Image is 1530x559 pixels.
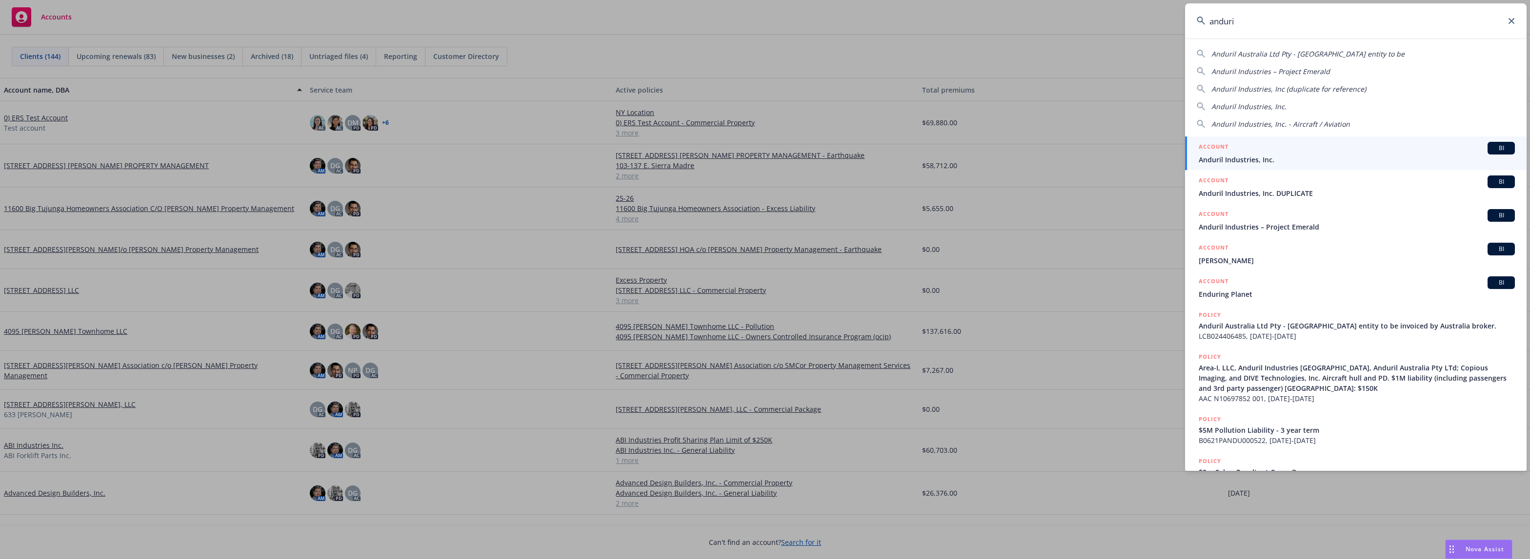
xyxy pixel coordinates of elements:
span: Anduril Industries – Project Emerald [1211,67,1330,76]
span: LCB024406485, [DATE]-[DATE] [1199,331,1515,341]
span: BI [1491,144,1511,153]
a: POLICYAnduril Australia Ltd Pty - [GEOGRAPHIC_DATA] entity to be invoiced by Australia broker.LCB... [1185,305,1527,347]
a: POLICY$5M Pollution Liability - 3 year termB0621PANDU000522, [DATE]-[DATE] [1185,409,1527,451]
span: B0621PANDU000522, [DATE]-[DATE] [1199,435,1515,445]
span: Enduring Planet [1199,289,1515,299]
span: BI [1491,211,1511,220]
span: Anduril Industries, Inc. [1211,102,1287,111]
span: [PERSON_NAME] [1199,255,1515,266]
a: ACCOUNTBI[PERSON_NAME] [1185,237,1527,271]
a: ACCOUNTBIEnduring Planet [1185,271,1527,305]
span: Anduril Industries, Inc (duplicate for reference) [1211,84,1366,94]
span: Area-I, LLC, Anduril Industries [GEOGRAPHIC_DATA], Anduril Australia Pty LTd; Copious Imaging, an... [1199,363,1515,393]
span: BI [1491,278,1511,287]
h5: POLICY [1199,310,1221,320]
span: AAC N10697852 001, [DATE]-[DATE] [1199,393,1515,404]
span: Anduril Australia Ltd Pty - [GEOGRAPHIC_DATA] entity to be [1211,49,1405,58]
span: $5M Pollution Liability - 3 year term [1199,425,1515,435]
a: ACCOUNTBIAnduril Industries – Project Emerald [1185,204,1527,237]
span: BI [1491,245,1511,253]
h5: ACCOUNT [1199,276,1228,288]
span: Anduril Industries – Project Emerald [1199,222,1515,232]
span: BI [1491,177,1511,186]
h5: POLICY [1199,456,1221,466]
span: Anduril Industries, Inc. - Aircraft / Aviation [1211,119,1350,129]
h5: ACCOUNT [1199,243,1228,254]
a: POLICY$2m Cyber Resultant Cargo Damage [1185,451,1527,493]
h5: ACCOUNT [1199,175,1228,187]
a: ACCOUNTBIAnduril Industries, Inc. DUPLICATE [1185,170,1527,204]
button: Nova Assist [1445,540,1512,559]
span: $2m Cyber Resultant Cargo Damage [1199,467,1515,477]
h5: ACCOUNT [1199,142,1228,154]
span: Anduril Australia Ltd Pty - [GEOGRAPHIC_DATA] entity to be invoiced by Australia broker. [1199,321,1515,331]
span: Nova Assist [1466,545,1504,553]
input: Search... [1185,3,1527,39]
div: Drag to move [1446,540,1458,559]
a: POLICYArea-I, LLC, Anduril Industries [GEOGRAPHIC_DATA], Anduril Australia Pty LTd; Copious Imagi... [1185,347,1527,409]
h5: ACCOUNT [1199,209,1228,221]
span: Anduril Industries, Inc. DUPLICATE [1199,188,1515,198]
span: Anduril Industries, Inc. [1199,154,1515,165]
h5: POLICY [1199,352,1221,362]
h5: POLICY [1199,414,1221,424]
a: ACCOUNTBIAnduril Industries, Inc. [1185,136,1527,170]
